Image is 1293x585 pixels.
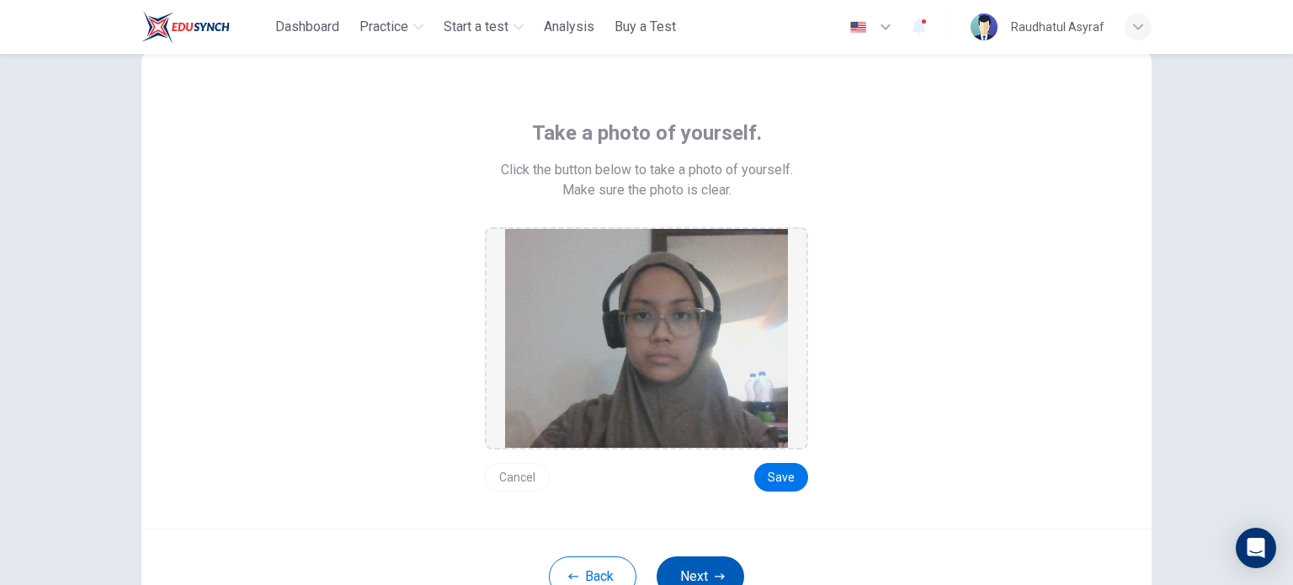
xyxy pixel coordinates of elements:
[444,17,508,37] span: Start a test
[1236,528,1276,568] div: Open Intercom Messenger
[848,21,869,34] img: en
[437,12,530,42] button: Start a test
[141,10,230,44] img: ELTC logo
[608,12,683,42] button: Buy a Test
[1011,17,1104,37] div: Raudhatul Asyraf
[275,17,339,37] span: Dashboard
[501,160,793,180] span: Click the button below to take a photo of yourself.
[141,10,269,44] a: ELTC logo
[269,12,346,42] button: Dashboard
[754,463,808,492] button: Save
[359,17,408,37] span: Practice
[532,120,762,146] span: Take a photo of yourself.
[544,17,594,37] span: Analysis
[485,463,550,492] button: Cancel
[537,12,601,42] button: Analysis
[562,180,732,200] span: Make sure the photo is clear.
[615,17,676,37] span: Buy a Test
[353,12,430,42] button: Practice
[505,229,788,448] img: preview screemshot
[971,13,998,40] img: Profile picture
